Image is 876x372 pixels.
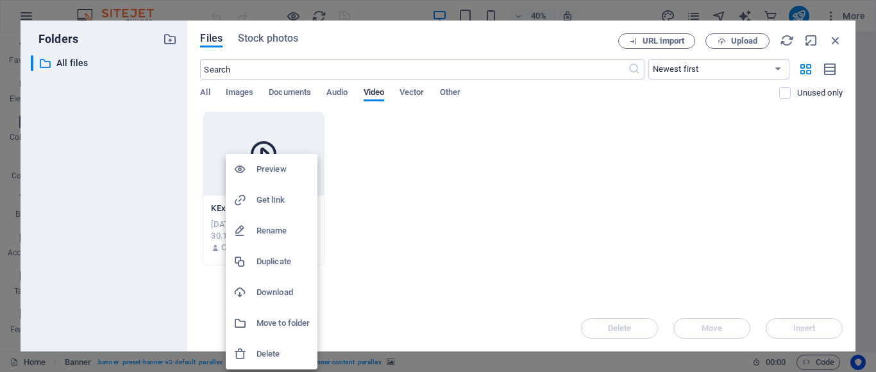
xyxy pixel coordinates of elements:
h6: Delete [257,346,310,362]
h6: Move to folder [257,316,310,331]
h6: Duplicate [257,254,310,269]
h6: Get link [257,192,310,208]
h6: Download [257,285,310,300]
h6: Rename [257,223,310,239]
h6: Preview [257,162,310,177]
